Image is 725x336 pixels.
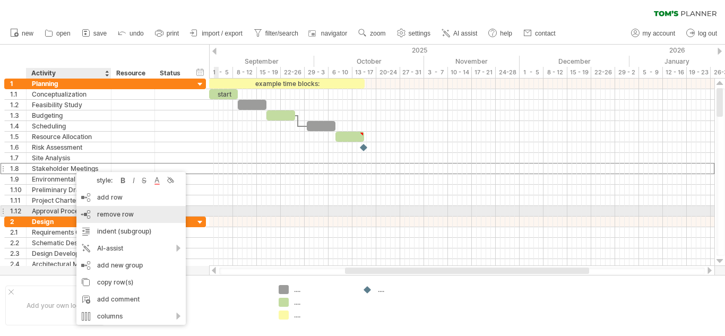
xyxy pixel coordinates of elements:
[76,189,186,206] div: add row
[76,308,186,325] div: columns
[10,195,26,205] div: 1.11
[32,79,106,89] div: Planning
[7,27,37,40] a: new
[79,27,110,40] a: save
[76,240,186,257] div: AI-assist
[10,79,26,89] div: 1
[32,163,106,174] div: Stakeholder Meetings
[521,27,559,40] a: contact
[209,79,365,89] div: example time blocks:
[687,67,711,78] div: 19 - 23
[281,67,305,78] div: 22-26
[93,30,107,37] span: save
[10,185,26,195] div: 1.10
[76,223,186,240] div: indent (subgroup)
[643,30,675,37] span: my account
[10,110,26,120] div: 1.3
[22,30,33,37] span: new
[10,206,26,216] div: 1.12
[257,67,281,78] div: 15 - 19
[496,67,520,78] div: 24-28
[32,248,106,259] div: Design Development
[305,67,329,78] div: 29 - 3
[56,30,71,37] span: open
[130,30,144,37] span: undo
[251,27,301,40] a: filter/search
[424,67,448,78] div: 3 - 7
[639,67,663,78] div: 5 - 9
[76,257,186,274] div: add new group
[5,286,105,325] div: Add your own logo
[294,311,352,320] div: ....
[42,27,74,40] a: open
[356,27,389,40] a: zoom
[32,238,106,248] div: Schematic Design
[177,298,266,307] div: ....
[32,110,106,120] div: Budgeting
[116,68,149,79] div: Resource
[32,206,106,216] div: Approval Process
[520,56,629,67] div: December 2025
[152,27,182,40] a: print
[209,89,238,99] div: start
[10,163,26,174] div: 1.8
[486,27,515,40] a: help
[378,285,436,294] div: ....
[76,274,186,291] div: copy row(s)
[202,30,243,37] span: import / export
[10,153,26,163] div: 1.7
[177,285,266,294] div: ....
[663,67,687,78] div: 12 - 16
[543,67,567,78] div: 8 - 12
[32,142,106,152] div: Risk Assessment
[294,285,352,294] div: ....
[394,27,434,40] a: settings
[329,67,352,78] div: 6 - 10
[376,67,400,78] div: 20-24
[448,67,472,78] div: 10 - 14
[684,27,720,40] a: log out
[32,185,106,195] div: Preliminary Drawings
[209,56,314,67] div: September 2025
[321,30,347,37] span: navigator
[628,27,678,40] a: my account
[160,68,183,79] div: Status
[400,67,424,78] div: 27 - 31
[32,100,106,110] div: Feasibility Study
[591,67,615,78] div: 22-26
[10,89,26,99] div: 1.1
[32,153,106,163] div: Site Analysis
[76,291,186,308] div: add comment
[115,27,147,40] a: undo
[615,67,639,78] div: 29 - 2
[97,210,134,218] span: remove row
[472,67,496,78] div: 17 - 21
[370,30,385,37] span: zoom
[314,56,424,67] div: October 2025
[10,217,26,227] div: 2
[535,30,556,37] span: contact
[294,298,352,307] div: ....
[32,174,106,184] div: Environmental Study
[233,67,257,78] div: 8 - 12
[567,67,591,78] div: 15 - 19
[10,227,26,237] div: 2.1
[10,259,26,269] div: 2.4
[81,176,118,184] div: style:
[167,30,179,37] span: print
[265,30,298,37] span: filter/search
[10,174,26,184] div: 1.9
[352,67,376,78] div: 13 - 17
[31,68,105,79] div: Activity
[32,227,106,237] div: Requirements Gathering
[439,27,480,40] a: AI assist
[32,195,106,205] div: Project Charter
[10,121,26,131] div: 1.4
[32,89,106,99] div: Conceptualization
[453,30,477,37] span: AI assist
[177,312,266,321] div: ....
[409,30,430,37] span: settings
[520,67,543,78] div: 1 - 5
[209,67,233,78] div: 1 - 5
[187,27,246,40] a: import / export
